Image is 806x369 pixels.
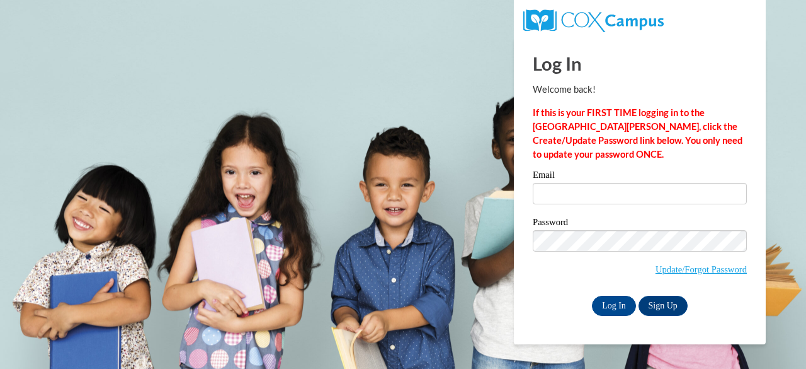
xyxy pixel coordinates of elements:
[523,15,664,25] a: COX Campus
[533,170,747,183] label: Email
[592,296,636,316] input: Log In
[656,264,747,274] a: Update/Forgot Password
[533,107,742,160] strong: If this is your FIRST TIME logging in to the [GEOGRAPHIC_DATA][PERSON_NAME], click the Create/Upd...
[639,296,688,316] a: Sign Up
[523,9,664,32] img: COX Campus
[533,83,747,97] p: Welcome back!
[533,50,747,76] h1: Log In
[533,218,747,230] label: Password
